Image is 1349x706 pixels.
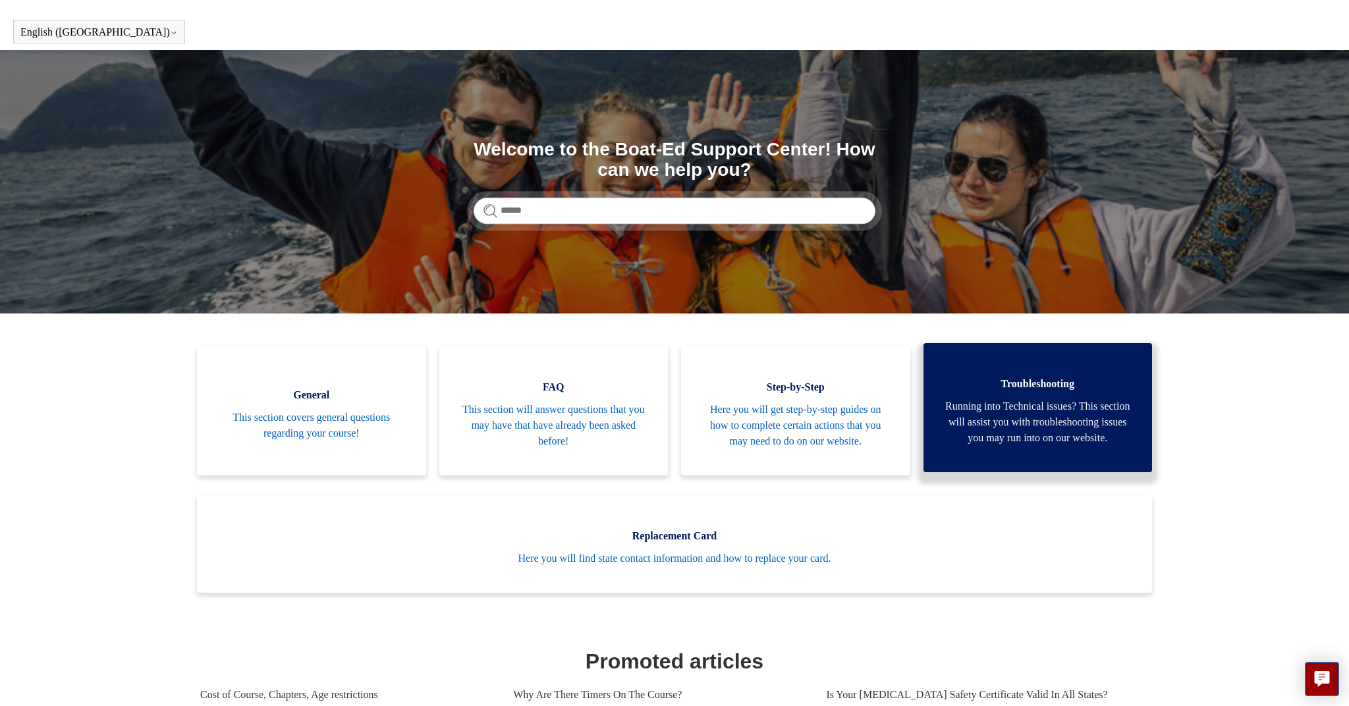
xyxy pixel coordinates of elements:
[474,140,875,180] h1: Welcome to the Boat-Ed Support Center! How can we help you?
[217,410,406,441] span: This section covers general questions regarding your course!
[217,387,406,403] span: General
[923,343,1153,472] a: Troubleshooting Running into Technical issues? This section will assist you with troubleshooting ...
[459,402,649,449] span: This section will answer questions that you may have that have already been asked before!
[701,379,891,395] span: Step-by-Step
[459,379,649,395] span: FAQ
[943,398,1133,446] span: Running into Technical issues? This section will assist you with troubleshooting issues you may r...
[1305,662,1339,696] button: Live chat
[217,528,1132,544] span: Replacement Card
[20,26,178,38] button: English ([GEOGRAPHIC_DATA])
[943,376,1133,392] span: Troubleshooting
[439,346,669,475] a: FAQ This section will answer questions that you may have that have already been asked before!
[197,495,1152,593] a: Replacement Card Here you will find state contact information and how to replace your card.
[681,346,910,475] a: Step-by-Step Here you will get step-by-step guides on how to complete certain actions that you ma...
[197,346,426,475] a: General This section covers general questions regarding your course!
[474,198,875,224] input: Search
[701,402,891,449] span: Here you will get step-by-step guides on how to complete certain actions that you may need to do ...
[200,645,1149,677] h1: Promoted articles
[217,551,1132,566] span: Here you will find state contact information and how to replace your card.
